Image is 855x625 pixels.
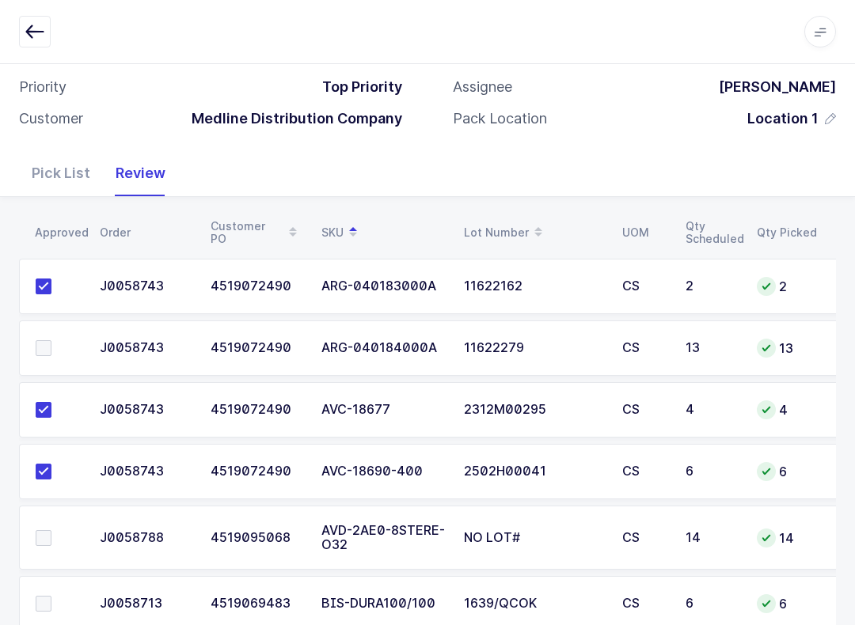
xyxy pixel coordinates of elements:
[321,464,445,479] div: AVC-18690-400
[100,464,192,479] div: J0058743
[179,109,402,128] div: Medline Distribution Company
[464,219,603,246] div: Lot Number
[686,341,738,355] div: 13
[211,403,302,417] div: 4519072490
[100,279,192,294] div: J0058743
[35,226,81,239] div: Approved
[706,78,836,97] div: [PERSON_NAME]
[757,277,817,296] div: 2
[100,226,192,239] div: Order
[622,597,667,611] div: CS
[464,464,603,479] div: 2502H00041
[464,279,603,294] div: 11622162
[321,597,445,611] div: BIS-DURA100/100
[622,279,667,294] div: CS
[686,531,738,545] div: 14
[211,597,302,611] div: 4519069483
[757,462,817,481] div: 6
[103,150,178,196] div: Review
[464,403,603,417] div: 2312M00295
[747,109,819,128] span: Location 1
[464,341,603,355] div: 11622279
[19,109,83,128] div: Customer
[310,78,402,97] div: Top Priority
[464,531,603,545] div: NO LOT#
[321,219,445,246] div: SKU
[757,594,817,613] div: 6
[686,597,738,611] div: 6
[757,339,817,358] div: 13
[622,531,667,545] div: CS
[321,341,445,355] div: ARG-040184000A
[100,597,192,611] div: J0058713
[100,531,192,545] div: J0058788
[211,341,302,355] div: 4519072490
[757,400,817,419] div: 4
[321,524,445,552] div: AVD-2AE0-8STERE-O32
[453,78,512,97] div: Assignee
[321,279,445,294] div: ARG-040183000A
[686,279,738,294] div: 2
[686,220,738,245] div: Qty Scheduled
[211,464,302,479] div: 4519072490
[686,464,738,479] div: 6
[211,219,302,246] div: Customer PO
[686,403,738,417] div: 4
[453,109,547,128] div: Pack Location
[19,78,66,97] div: Priority
[622,403,667,417] div: CS
[622,464,667,479] div: CS
[100,341,192,355] div: J0058743
[321,403,445,417] div: AVC-18677
[757,528,817,547] div: 14
[211,279,302,294] div: 4519072490
[622,226,667,239] div: UOM
[19,150,103,196] div: Pick List
[757,226,817,239] div: Qty Picked
[211,531,302,545] div: 4519095068
[100,403,192,417] div: J0058743
[622,341,667,355] div: CS
[747,109,836,128] button: Location 1
[464,597,603,611] div: 1639/QCOK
